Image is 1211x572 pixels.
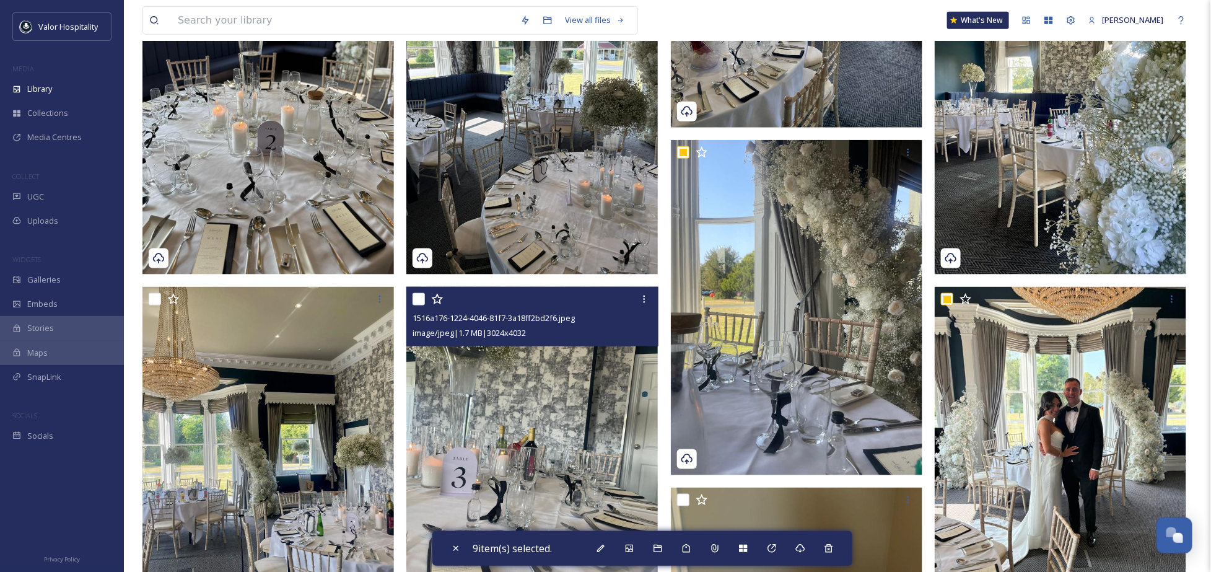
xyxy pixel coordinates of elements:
span: Media Centres [27,131,82,143]
span: Uploads [27,215,58,227]
span: MEDIA [12,64,34,73]
span: WIDGETS [12,255,41,264]
span: COLLECT [12,172,39,181]
img: images [20,20,32,33]
span: image/jpeg | 1.7 MB | 3024 x 4032 [413,327,526,338]
button: Open Chat [1156,517,1192,553]
a: What's New [947,12,1009,29]
span: 9 item(s) selected. [473,542,553,555]
a: [PERSON_NAME] [1082,8,1170,32]
span: SOCIALS [12,411,37,420]
span: Stories [27,322,54,334]
span: UGC [27,191,44,203]
span: Maps [27,347,48,359]
span: SnapLink [27,371,61,383]
span: Valor Hospitality [38,21,98,32]
span: Privacy Policy [44,555,80,563]
span: Embeds [27,298,58,310]
span: Galleries [27,274,61,286]
a: Privacy Policy [44,551,80,566]
span: [PERSON_NAME] [1103,14,1164,25]
a: View all files [559,8,631,32]
span: 1516a176-1224-4046-81f7-3a18ff2bd2f6.jpeg [413,312,575,323]
span: Collections [27,107,68,119]
input: Search your library [172,7,514,34]
span: Socials [27,430,53,442]
span: Library [27,83,52,95]
img: b898b269-b469-4303-a4f0-79d3700ec420.jpeg [671,140,922,475]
